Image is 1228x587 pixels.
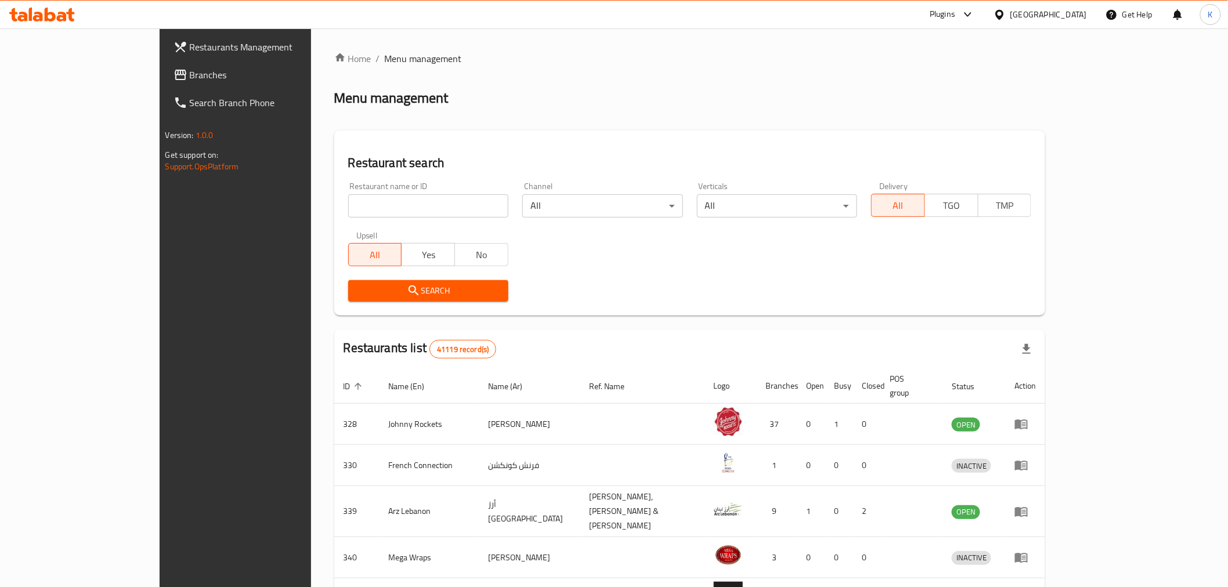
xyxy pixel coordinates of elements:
[165,159,239,174] a: Support.OpsPlatform
[797,368,825,404] th: Open
[348,194,508,218] input: Search for restaurant name or ID..
[705,368,757,404] th: Logo
[714,495,743,524] img: Arz Lebanon
[757,368,797,404] th: Branches
[190,68,355,82] span: Branches
[871,194,925,217] button: All
[757,404,797,445] td: 37
[165,147,219,162] span: Get support on:
[1005,368,1045,404] th: Action
[876,197,920,214] span: All
[757,445,797,486] td: 1
[952,459,991,473] div: INACTIVE
[348,243,402,266] button: All
[348,280,508,302] button: Search
[406,247,450,263] span: Yes
[1010,8,1087,21] div: [GEOGRAPHIC_DATA]
[853,537,881,578] td: 0
[879,182,908,190] label: Delivery
[825,537,853,578] td: 0
[1014,417,1036,431] div: Menu
[430,344,496,355] span: 41119 record(s)
[1013,335,1041,363] div: Export file
[380,404,479,445] td: Johnny Rockets
[357,284,499,298] span: Search
[797,537,825,578] td: 0
[952,459,991,473] span: INACTIVE
[401,243,455,266] button: Yes
[825,486,853,537] td: 0
[952,551,991,564] span: INACTIVE
[797,404,825,445] td: 0
[479,404,580,445] td: [PERSON_NAME]
[930,197,974,214] span: TGO
[952,418,980,432] span: OPEN
[924,194,978,217] button: TGO
[334,89,449,107] h2: Menu management
[978,194,1032,217] button: TMP
[853,486,881,537] td: 2
[952,379,989,393] span: Status
[190,40,355,54] span: Restaurants Management
[164,61,364,89] a: Branches
[589,379,640,393] span: Ref. Name
[714,541,743,570] img: Mega Wraps
[353,247,398,263] span: All
[344,379,366,393] span: ID
[348,154,1032,172] h2: Restaurant search
[825,404,853,445] td: 1
[757,537,797,578] td: 3
[714,407,743,436] img: Johnny Rockets
[1208,8,1213,21] span: K
[344,339,497,358] h2: Restaurants list
[488,379,537,393] span: Name (Ar)
[429,340,496,358] div: Total records count
[890,372,929,400] span: POS group
[190,96,355,110] span: Search Branch Phone
[479,445,580,486] td: فرنش كونكشن
[334,52,1046,66] nav: breadcrumb
[380,486,479,537] td: Arz Lebanon
[196,128,214,143] span: 1.0.0
[853,445,881,486] td: 0
[797,445,825,486] td: 0
[385,52,462,66] span: Menu management
[165,128,194,143] span: Version:
[825,368,853,404] th: Busy
[380,537,479,578] td: Mega Wraps
[797,486,825,537] td: 1
[454,243,508,266] button: No
[580,486,705,537] td: [PERSON_NAME],[PERSON_NAME] & [PERSON_NAME]
[853,404,881,445] td: 0
[1014,550,1036,564] div: Menu
[714,448,743,477] img: French Connection
[930,8,955,21] div: Plugins
[825,445,853,486] td: 0
[757,486,797,537] td: 9
[522,194,682,218] div: All
[1014,505,1036,519] div: Menu
[853,368,881,404] th: Closed
[983,197,1027,214] span: TMP
[356,231,378,240] label: Upsell
[380,445,479,486] td: French Connection
[164,89,364,117] a: Search Branch Phone
[389,379,440,393] span: Name (En)
[697,194,857,218] div: All
[460,247,504,263] span: No
[1014,458,1036,472] div: Menu
[952,505,980,519] span: OPEN
[479,537,580,578] td: [PERSON_NAME]
[376,52,380,66] li: /
[479,486,580,537] td: أرز [GEOGRAPHIC_DATA]
[164,33,364,61] a: Restaurants Management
